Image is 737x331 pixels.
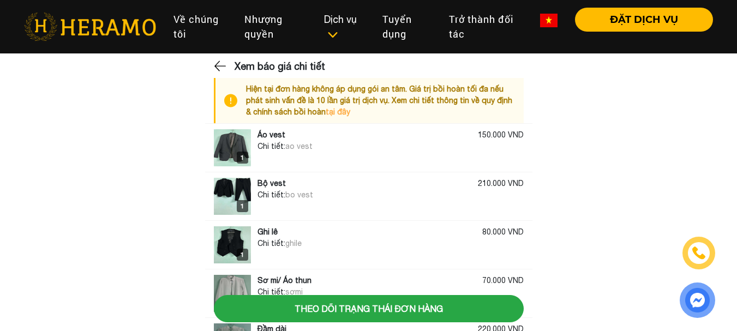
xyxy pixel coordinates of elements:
[257,275,311,286] div: Sơ mi/ Áo thun
[237,249,248,261] div: 1
[326,107,350,116] a: tại đây
[24,13,156,41] img: heramo-logo.png
[224,83,246,118] img: info
[285,239,302,248] span: ghile
[214,275,251,312] img: logo
[236,8,315,46] a: Nhượng quyền
[237,200,248,212] div: 1
[165,8,236,46] a: Về chúng tôi
[540,14,558,27] img: vn-flag.png
[478,129,524,141] div: 150.000 VND
[482,226,524,238] div: 80.000 VND
[235,53,325,80] h3: Xem báo giá chi tiết
[374,8,440,46] a: Tuyển dụng
[257,129,285,141] div: Áo vest
[214,129,251,166] img: logo
[482,275,524,286] div: 70.000 VND
[257,142,285,151] span: Chi tiết:
[327,29,338,40] img: subToggleIcon
[257,190,285,199] span: Chi tiết:
[257,239,285,248] span: Chi tiết:
[285,190,313,199] span: bo vest
[214,58,228,74] img: back
[214,226,251,263] img: logo
[566,15,713,25] a: ĐẶT DỊCH VỤ
[684,238,714,268] a: phone-icon
[214,295,524,322] button: Theo dõi trạng thái đơn hàng
[285,142,313,151] span: ao vest
[237,152,248,164] div: 1
[575,8,713,32] button: ĐẶT DỊCH VỤ
[257,226,278,238] div: Ghi lê
[214,178,251,215] img: logo
[324,12,365,41] div: Dịch vụ
[246,85,512,116] span: Hiện tại đơn hàng không áp dụng gói an tâm. Giá trị bồi hoàn tối đa nếu phát sinh vấn đề là 10 lầ...
[440,8,531,46] a: Trở thành đối tác
[478,178,524,189] div: 210.000 VND
[692,246,705,260] img: phone-icon
[257,178,286,189] div: Bộ vest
